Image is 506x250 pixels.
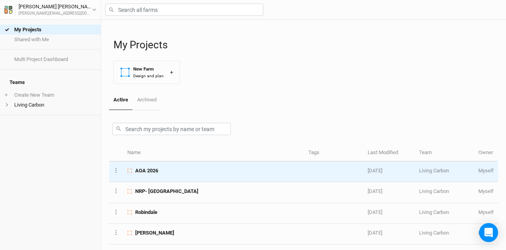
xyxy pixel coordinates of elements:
a: Active [109,90,132,110]
button: [PERSON_NAME] [PERSON_NAME][PERSON_NAME][EMAIL_ADDRESS][DOMAIN_NAME] [4,2,97,17]
td: Living Carbon [415,203,474,224]
span: andy@livingcarbon.com [478,168,494,174]
span: andy@livingcarbon.com [478,230,494,236]
th: Last Modified [363,145,415,162]
span: Oct 3, 2025 4:54 PM [368,168,382,174]
div: [PERSON_NAME][EMAIL_ADDRESS][DOMAIN_NAME] [19,11,92,17]
input: Search my projects by name or team [112,123,231,135]
td: Living Carbon [415,224,474,244]
h4: Teams [5,74,96,90]
th: Tags [304,145,363,162]
span: Phillips [135,229,174,237]
span: Oct 2, 2025 3:30 PM [368,209,382,215]
th: Name [123,145,304,162]
span: + [5,92,8,98]
a: Archived [132,90,160,109]
span: andy@livingcarbon.com [478,188,494,194]
td: Living Carbon [415,162,474,182]
button: New FarmDesign and plan+ [113,61,180,84]
div: New Farm [133,66,164,73]
div: [PERSON_NAME] [PERSON_NAME] [19,3,92,11]
span: Oct 3, 2025 4:16 PM [368,188,382,194]
div: Open Intercom Messenger [479,223,498,242]
input: Search all farms [105,4,263,16]
span: andy@livingcarbon.com [478,209,494,215]
th: Owner [474,145,498,162]
span: AOA 2026 [135,167,158,174]
div: + [170,68,173,76]
span: Robindale [135,209,157,216]
h1: My Projects [113,39,498,51]
td: Living Carbon [415,182,474,203]
div: Design and plan [133,73,164,79]
span: Sep 16, 2025 12:51 PM [368,230,382,236]
th: Team [415,145,474,162]
span: NRP- Phase 2 Colony Bay [135,188,198,195]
